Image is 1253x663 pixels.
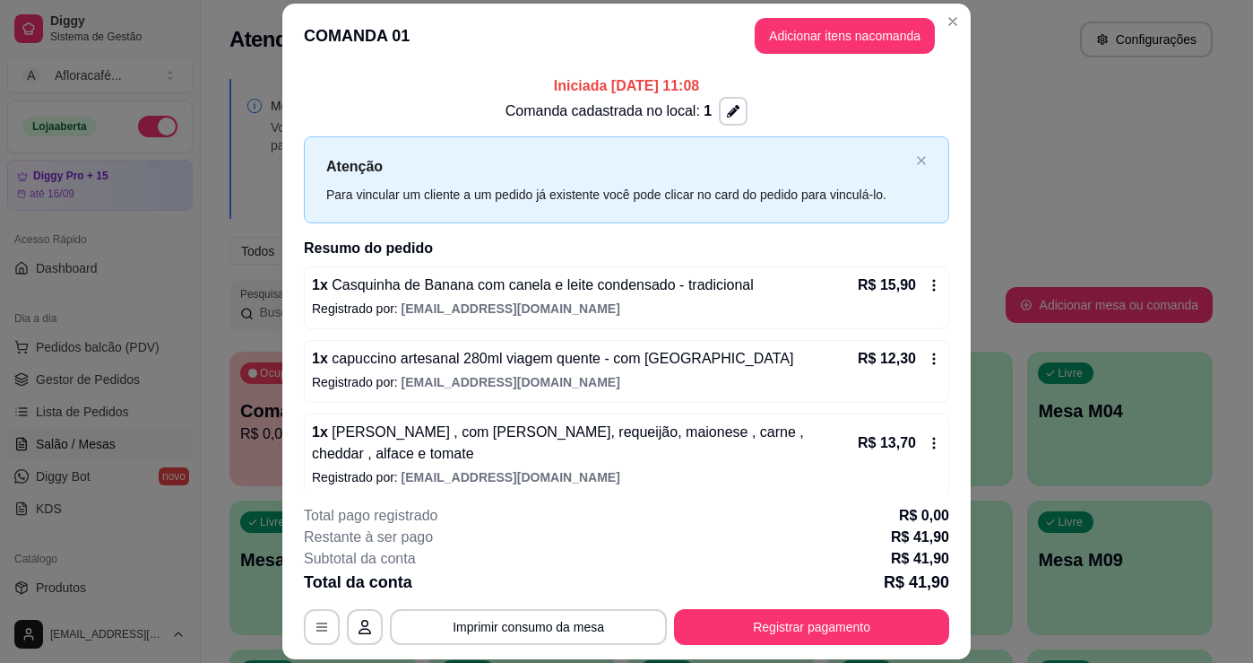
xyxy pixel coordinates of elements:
[304,505,437,527] p: Total pago registrado
[916,155,927,166] span: close
[390,609,667,645] button: Imprimir consumo da mesa
[916,155,927,167] button: close
[402,470,620,484] span: [EMAIL_ADDRESS][DOMAIN_NAME]
[858,348,916,370] p: R$ 12,30
[304,75,949,97] p: Iniciada [DATE] 11:08
[328,277,754,292] span: Casquinha de Banana com canela e leite condensado - tradicional
[312,424,804,461] span: [PERSON_NAME] , com [PERSON_NAME], requeijão, maionese , carne , cheddar , alface e tomate
[402,301,620,316] span: [EMAIL_ADDRESS][DOMAIN_NAME]
[506,100,712,122] p: Comanda cadastrada no local:
[304,527,433,548] p: Restante à ser pago
[884,570,949,595] p: R$ 41,90
[312,373,941,391] p: Registrado por:
[312,300,941,318] p: Registrado por:
[704,103,712,118] span: 1
[402,375,620,389] span: [EMAIL_ADDRESS][DOMAIN_NAME]
[304,238,949,259] h2: Resumo do pedido
[899,505,949,527] p: R$ 0,00
[312,275,754,296] p: 1 x
[858,275,916,296] p: R$ 15,90
[891,548,949,570] p: R$ 41,90
[858,432,916,454] p: R$ 13,70
[312,422,854,465] p: 1 x
[674,609,949,645] button: Registrar pagamento
[755,18,935,54] button: Adicionar itens nacomanda
[304,548,416,570] p: Subtotal da conta
[326,155,909,178] p: Atenção
[312,468,941,486] p: Registrado por:
[938,7,967,36] button: Close
[326,185,909,205] div: Para vincular um cliente a um pedido já existente você pode clicar no card do pedido para vinculá...
[328,351,794,366] span: capuccino artesanal 280ml viagem quente - com [GEOGRAPHIC_DATA]
[312,348,793,370] p: 1 x
[282,4,971,68] header: COMANDA 01
[891,527,949,548] p: R$ 41,90
[304,570,412,595] p: Total da conta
